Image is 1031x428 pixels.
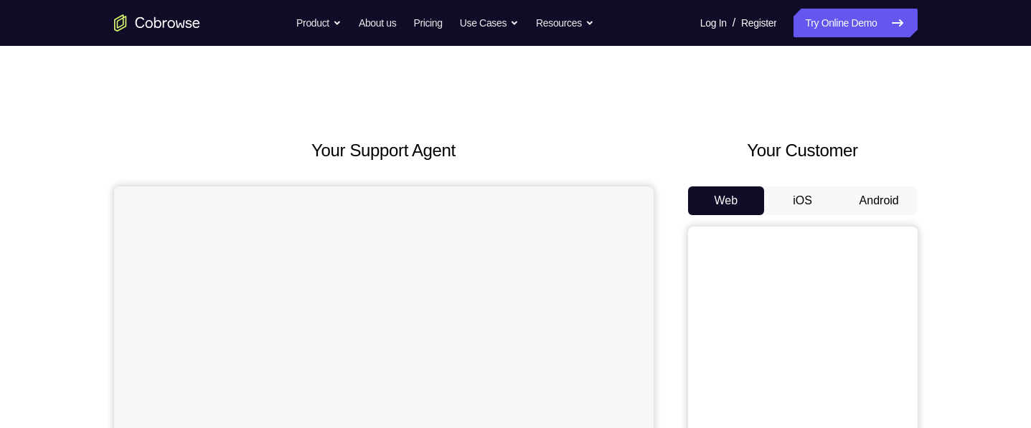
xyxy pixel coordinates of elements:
[741,9,776,37] a: Register
[688,186,765,215] button: Web
[841,186,918,215] button: Android
[114,14,200,32] a: Go to the home page
[794,9,917,37] a: Try Online Demo
[536,9,594,37] button: Resources
[688,138,918,163] h2: Your Customer
[700,9,727,37] a: Log In
[460,9,519,37] button: Use Cases
[413,9,442,37] a: Pricing
[733,14,735,32] span: /
[296,9,342,37] button: Product
[359,9,396,37] a: About us
[764,186,841,215] button: iOS
[114,138,654,163] h2: Your Support Agent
